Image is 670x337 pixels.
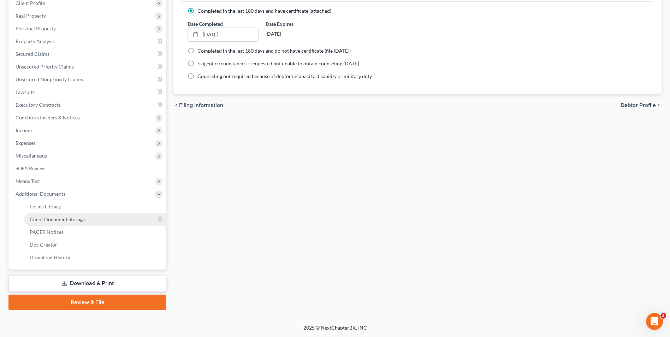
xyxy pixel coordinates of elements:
[10,35,166,48] a: Property Analysis
[30,254,70,260] span: Download History
[24,238,166,251] a: Doc Creator
[621,102,656,108] span: Debtor Profile
[646,313,663,330] iframe: Intercom live chat
[8,295,166,310] a: Review & File
[16,89,35,95] span: Lawsuits
[16,165,45,171] span: SOFA Review
[10,99,166,111] a: Executory Contracts
[16,127,32,133] span: Income
[179,102,223,108] span: Filing Information
[16,178,40,184] span: Means Test
[30,229,64,235] span: PACER Notices
[197,73,372,79] span: Counseling not required because of debtor incapacity, disability or military duty
[16,153,47,159] span: Miscellaneous
[188,28,258,41] a: [DATE]
[24,213,166,226] a: Client Document Storage
[16,38,55,44] span: Property Analysis
[24,200,166,213] a: Forms Library
[16,64,74,70] span: Unsecured Priority Claims
[266,20,336,28] label: Date Expires
[16,25,56,31] span: Personal Property
[197,48,351,54] span: Completed in the last 180 days and do not have certificate (file [DATE])
[660,313,666,319] span: 3
[656,102,662,108] i: chevron_right
[8,275,166,292] a: Download & Print
[30,242,57,248] span: Doc Creator
[10,48,166,60] a: Secured Claims
[16,13,46,19] span: Real Property
[24,226,166,238] a: PACER Notices
[197,8,331,14] span: Completed in the last 180 days and have certificate (attached)
[30,203,61,209] span: Forms Library
[173,102,179,108] i: chevron_left
[10,73,166,86] a: Unsecured Nonpriority Claims
[16,114,80,120] span: Codebtors Insiders & Notices
[10,162,166,175] a: SOFA Review
[16,191,65,197] span: Additional Documents
[16,76,83,82] span: Unsecured Nonpriority Claims
[134,324,536,337] div: 2025 © NextChapterBK, INC
[24,251,166,264] a: Download History
[30,216,85,222] span: Client Document Storage
[266,28,336,40] div: [DATE]
[16,102,61,108] span: Executory Contracts
[173,102,223,108] button: chevron_left Filing Information
[10,60,166,73] a: Unsecured Priority Claims
[621,102,662,108] button: Debtor Profile chevron_right
[188,20,223,28] label: Date Completed
[16,140,36,146] span: Expenses
[10,86,166,99] a: Lawsuits
[16,51,49,57] span: Secured Claims
[197,60,359,66] span: Exigent circumstances - requested but unable to obtain counseling [DATE]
